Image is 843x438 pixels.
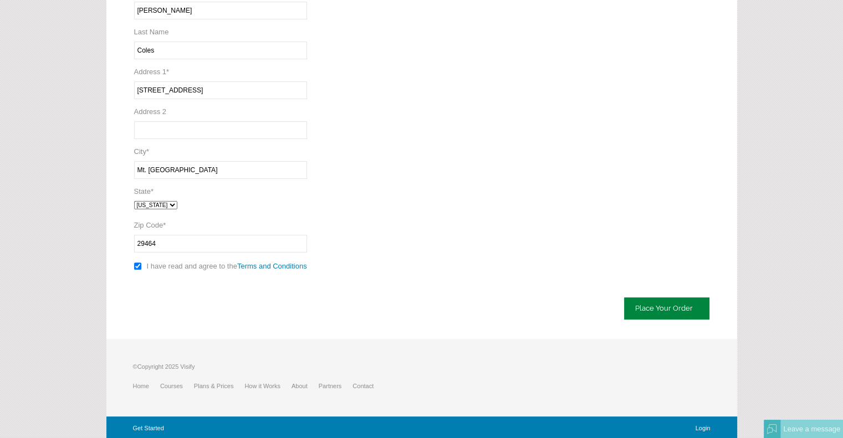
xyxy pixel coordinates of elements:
[134,221,166,229] label: Zip Code
[134,187,154,195] label: State
[696,425,711,431] a: Login
[352,383,385,389] a: Contact
[134,147,149,156] label: City
[780,420,843,438] div: Leave a message
[319,383,353,389] a: Partners
[244,383,292,389] a: How it Works
[160,383,194,389] a: Courses
[134,28,169,36] label: Last Name
[194,383,245,389] a: Plans & Prices
[624,297,709,320] a: Place Your Order
[237,262,307,270] a: Terms and Conditions
[134,68,170,76] label: Address 1
[147,262,309,270] label: I have read and agree to the
[133,425,164,431] a: Get Started
[292,383,319,389] a: About
[137,363,195,370] span: Copyright 2025 Visify
[134,107,167,116] label: Address 2
[767,424,777,434] img: Offline
[133,361,385,378] p: ©
[133,383,160,389] a: Home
